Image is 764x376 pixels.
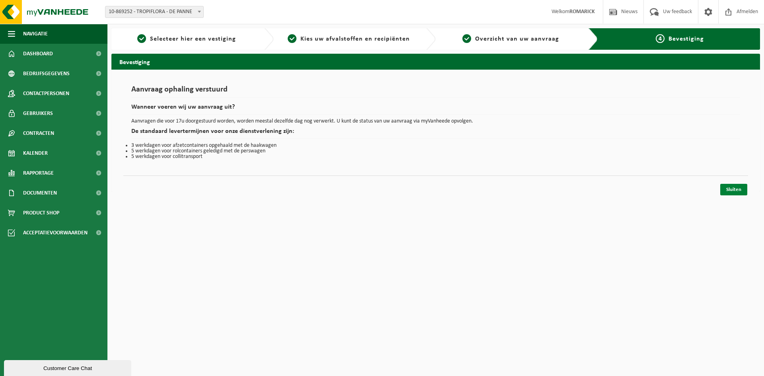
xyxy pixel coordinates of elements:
[131,154,740,160] li: 5 werkdagen voor collitransport
[105,6,204,18] span: 10-869252 - TROPIFLORA - DE PANNE
[23,24,48,44] span: Navigatie
[23,223,88,243] span: Acceptatievoorwaarden
[131,104,740,115] h2: Wanneer voeren wij uw aanvraag uit?
[720,184,747,195] a: Sluiten
[105,6,203,18] span: 10-869252 - TROPIFLORA - DE PANNE
[23,44,53,64] span: Dashboard
[131,128,740,139] h2: De standaard levertermijnen voor onze dienstverlening zijn:
[137,34,146,43] span: 1
[23,183,57,203] span: Documenten
[23,143,48,163] span: Kalender
[131,86,740,98] h1: Aanvraag ophaling verstuurd
[115,34,258,44] a: 1Selecteer hier een vestiging
[440,34,582,44] a: 3Overzicht van uw aanvraag
[4,358,133,376] iframe: chat widget
[23,163,54,183] span: Rapportage
[23,123,54,143] span: Contracten
[288,34,296,43] span: 2
[23,64,70,84] span: Bedrijfsgegevens
[111,54,760,69] h2: Bevestiging
[131,143,740,148] li: 3 werkdagen voor afzetcontainers opgehaald met de haakwagen
[656,34,665,43] span: 4
[23,203,59,223] span: Product Shop
[131,148,740,154] li: 5 werkdagen voor rolcontainers geledigd met de perswagen
[131,119,740,124] p: Aanvragen die voor 17u doorgestuurd worden, worden meestal dezelfde dag nog verwerkt. U kunt de s...
[150,36,236,42] span: Selecteer hier een vestiging
[278,34,420,44] a: 2Kies uw afvalstoffen en recipiënten
[475,36,559,42] span: Overzicht van uw aanvraag
[569,9,595,15] strong: ROMARICK
[23,103,53,123] span: Gebruikers
[23,84,69,103] span: Contactpersonen
[668,36,704,42] span: Bevestiging
[300,36,410,42] span: Kies uw afvalstoffen en recipiënten
[462,34,471,43] span: 3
